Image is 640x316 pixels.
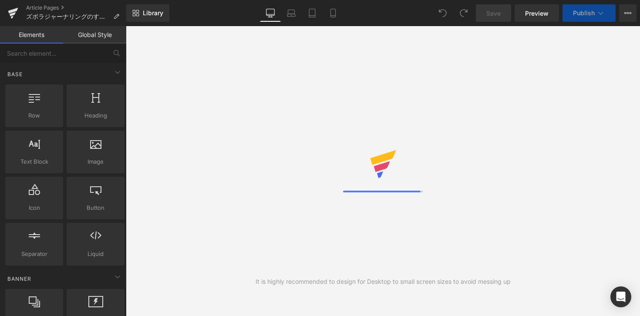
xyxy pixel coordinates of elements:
a: Preview [515,4,559,22]
a: Mobile [323,4,344,22]
a: Global Style [63,26,126,44]
button: Redo [455,4,472,22]
span: Preview [525,9,549,18]
div: It is highly recommended to design for Desktop to small screen sizes to avoid messing up [256,277,511,286]
span: Row [8,111,61,120]
a: Laptop [281,4,302,22]
span: Publish [573,10,595,17]
span: Library [143,9,163,17]
span: Button [69,203,122,212]
span: ズボラジャーナリングのすすめ [26,13,110,20]
button: Publish [563,4,616,22]
span: Heading [69,111,122,120]
span: Banner [7,275,32,283]
span: Separator [8,249,61,259]
span: Icon [8,203,61,212]
span: Image [69,157,122,166]
button: Undo [434,4,451,22]
a: Article Pages [26,4,126,11]
span: Text Block [8,157,61,166]
span: Base [7,70,24,78]
span: Liquid [69,249,122,259]
a: Desktop [260,4,281,22]
div: Open Intercom Messenger [610,286,631,307]
a: Tablet [302,4,323,22]
span: Save [486,9,501,18]
button: More [619,4,637,22]
a: New Library [126,4,169,22]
